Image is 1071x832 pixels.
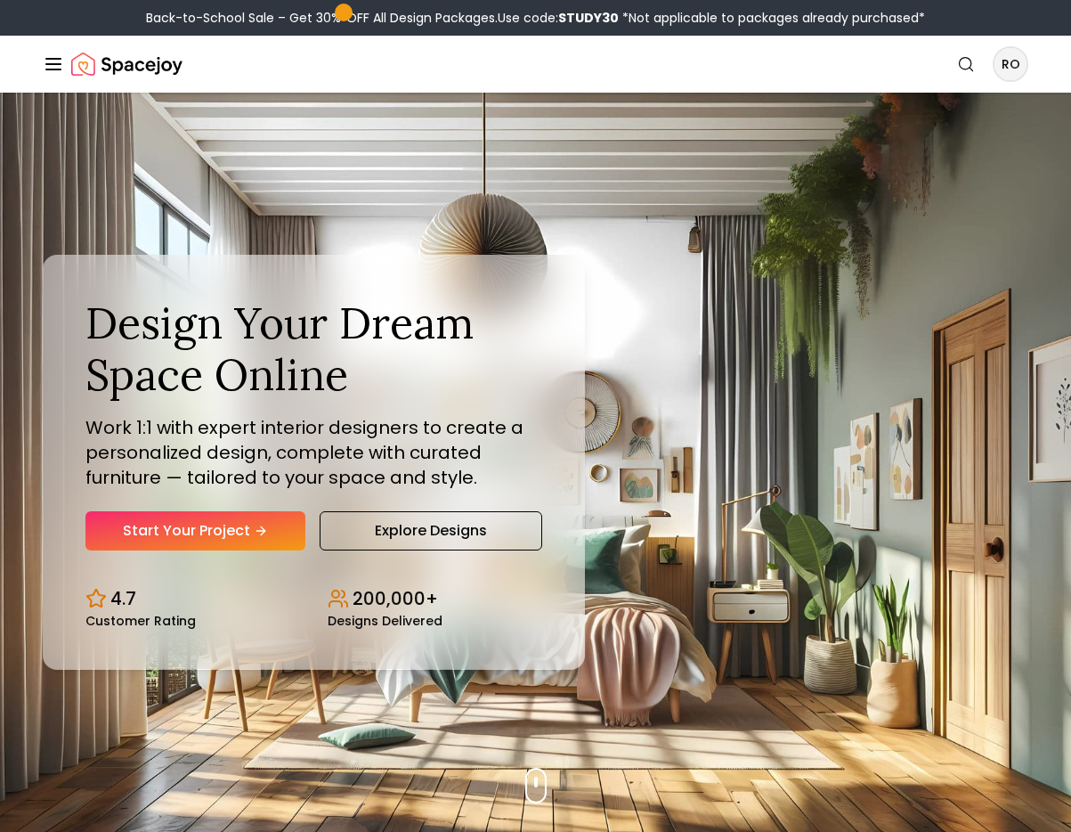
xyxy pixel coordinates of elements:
[320,511,541,551] a: Explore Designs
[146,9,925,27] div: Back-to-School Sale – Get 30% OFF All Design Packages.
[558,9,619,27] b: STUDY30
[71,46,183,82] a: Spacejoy
[85,298,542,400] h1: Design Your Dream Space Online
[85,615,196,627] small: Customer Rating
[85,572,542,627] div: Design stats
[85,511,305,551] a: Start Your Project
[110,586,136,611] p: 4.7
[498,9,619,27] span: Use code:
[85,415,542,490] p: Work 1:1 with expert interior designers to create a personalized design, complete with curated fu...
[993,46,1028,82] button: RO
[43,36,1028,93] nav: Global
[328,615,442,627] small: Designs Delivered
[619,9,925,27] span: *Not applicable to packages already purchased*
[994,48,1026,80] span: RO
[353,586,438,611] p: 200,000+
[71,46,183,82] img: Spacejoy Logo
